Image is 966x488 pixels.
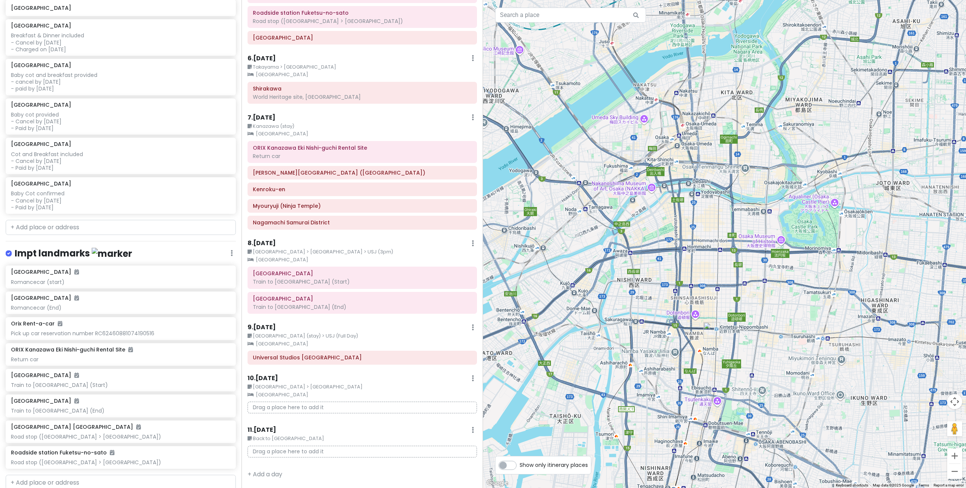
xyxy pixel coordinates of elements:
div: Hotel Alps [703,322,720,339]
img: Google [485,478,510,488]
input: Search a place [495,8,646,23]
h6: [GEOGRAPHIC_DATA] [11,397,79,404]
small: Kanazawa (stay) [248,123,477,130]
a: Terms (opens in new tab) [918,483,929,487]
h6: 6 . [DATE] [248,55,276,63]
small: [GEOGRAPHIC_DATA] > [GEOGRAPHIC_DATA] > USJ (3pm) [248,248,477,256]
h6: [GEOGRAPHIC_DATA] [11,141,71,147]
small: [GEOGRAPHIC_DATA] [248,71,477,78]
small: Takayama > [GEOGRAPHIC_DATA] [248,63,477,71]
a: Open this area in Google Maps (opens a new window) [485,478,510,488]
span: Show only itinerary places [520,461,588,469]
div: Road stop ([GEOGRAPHIC_DATA] > [GEOGRAPHIC_DATA]) [11,459,230,466]
div: Return car [253,153,472,160]
button: Keyboard shortcuts [836,483,868,488]
h6: [GEOGRAPHIC_DATA] [11,62,71,69]
img: marker [92,248,132,259]
h6: Nagamachi Samurai District [253,219,472,226]
h6: [GEOGRAPHIC_DATA] [11,101,71,108]
div: Train to [GEOGRAPHIC_DATA] (Start) [11,382,230,388]
button: Zoom out [947,464,962,479]
small: [GEOGRAPHIC_DATA] (stay) > USJ (Full Day) [248,332,477,340]
h6: [GEOGRAPHIC_DATA] [11,372,79,379]
h6: [GEOGRAPHIC_DATA] [11,269,79,275]
a: Report a map error [934,483,964,487]
small: [GEOGRAPHIC_DATA] [248,130,477,138]
div: Breakfast & Dinner included - Cancel by [DATE] - Charged on [DATE] [11,32,230,53]
h6: [GEOGRAPHIC_DATA] [11,22,71,29]
i: Added to itinerary [110,450,114,455]
h6: Higashi Chaya District (Eastern Teahouse District) [253,169,472,176]
h6: 9 . [DATE] [248,324,276,331]
h6: Shin-Osaka Station [253,295,472,302]
small: [GEOGRAPHIC_DATA] > [GEOGRAPHIC_DATA] [248,383,477,391]
h6: [GEOGRAPHIC_DATA] [11,180,71,187]
button: Map camera controls [947,394,962,409]
div: World Heritage site, [GEOGRAPHIC_DATA] [253,94,472,100]
h6: Kanazawa Station [253,270,472,277]
div: Road stop ([GEOGRAPHIC_DATA] > [GEOGRAPHIC_DATA]) [11,433,230,440]
i: Added to itinerary [74,269,79,275]
i: Added to itinerary [136,424,141,430]
p: Drag a place here to add it [248,446,477,457]
h6: [GEOGRAPHIC_DATA] [GEOGRAPHIC_DATA] [11,424,141,430]
p: Drag a place here to add it [248,402,477,413]
div: Pick up car reservation number RC62460881074190516 [11,330,230,337]
div: Return car [11,356,230,363]
h6: [GEOGRAPHIC_DATA] [11,295,79,301]
h6: ORIX Kanazawa Eki Nishi-guchi Rental Site [253,144,472,151]
div: Baby cot provided - Cancel by [DATE] - Paid by [DATE] [11,111,230,132]
div: Cot and Breakfast included - Cancel by [DATE] - Paid by [DATE] [11,151,230,172]
i: Added to itinerary [74,398,79,404]
h6: [GEOGRAPHIC_DATA] [11,5,230,11]
input: + Add place or address [6,220,236,235]
i: Added to itinerary [58,321,62,326]
div: Train to [GEOGRAPHIC_DATA] (End) [253,304,472,310]
div: Road stop ([GEOGRAPHIC_DATA] > [GEOGRAPHIC_DATA]) [253,18,472,25]
i: Added to itinerary [74,295,79,301]
div: Baby cot and breakfast provided - cancel by [DATE] - paid by [DATE] [11,72,230,92]
button: Drag Pegman onto the map to open Street View [947,421,962,436]
div: Train to [GEOGRAPHIC_DATA] (Start) [253,278,472,285]
h6: Universal Studios Japan [253,354,472,361]
h6: Myouryuji (Ninja Temple) [253,203,472,209]
h6: 7 . [DATE] [248,114,275,122]
div: Baby Cot confirmed - Cancel by [DATE] - Paid by [DATE] [11,190,230,211]
h6: Roadside station Fuketsu-no-sato [11,449,114,456]
h6: Roadside station Fuketsu-no-sato [253,9,472,16]
i: Added to itinerary [128,347,133,352]
h6: Shirakawa [253,85,472,92]
div: Romancecar (start) [11,279,230,285]
a: + Add a day [248,470,282,479]
h6: 11 . [DATE] [248,426,276,434]
h6: 10 . [DATE] [248,374,278,382]
small: [GEOGRAPHIC_DATA] [248,340,477,348]
button: Zoom in [947,448,962,463]
i: Added to itinerary [74,373,79,378]
div: Train to [GEOGRAPHIC_DATA] (End) [11,407,230,414]
h6: Orix Rent-a-car [11,320,62,327]
h6: ORIX Kanazawa Eki Nishi-guchi Rental Site [11,346,133,353]
span: Map data ©2025 Google [873,483,914,487]
h4: Impt landmarks [15,247,132,260]
small: [GEOGRAPHIC_DATA] [248,256,477,264]
h6: 8 . [DATE] [248,239,276,247]
h6: Takayama Old Town [253,34,472,41]
small: [GEOGRAPHIC_DATA] [248,391,477,399]
h6: Kenroku-en [253,186,472,193]
div: Romancecar (End) [11,304,230,311]
small: Back to [GEOGRAPHIC_DATA] [248,435,477,442]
